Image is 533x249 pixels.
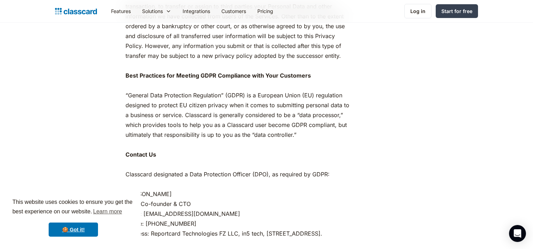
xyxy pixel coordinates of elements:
div: Log in [410,7,425,15]
a: dismiss cookie message [49,223,98,237]
div: Solutions [142,7,163,15]
a: home [55,6,97,16]
a: Log in [404,4,431,18]
div: Solutions [136,3,177,19]
div: cookieconsent [6,191,141,243]
div: Open Intercom Messenger [509,225,526,242]
div: Start for free [441,7,472,15]
a: Features [105,3,136,19]
strong: Best Practices for Meeting GDPR Compliance with Your Customers [125,72,311,79]
a: Customers [216,3,252,19]
a: Integrations [177,3,216,19]
span: This website uses cookies to ensure you get the best experience on our website. [12,198,134,217]
a: Start for free [436,4,478,18]
a: learn more about cookies [92,206,123,217]
strong: Contact Us [125,151,156,158]
a: Pricing [252,3,279,19]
